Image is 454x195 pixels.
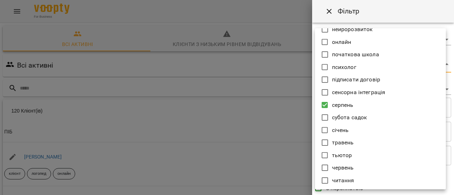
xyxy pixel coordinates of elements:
[332,25,373,34] p: нейророзвиток
[332,151,352,160] p: тьютор
[332,88,386,97] p: сенсорна інтеграція
[332,38,351,46] p: онлайн
[332,101,354,109] p: серпень
[332,176,354,185] p: читання
[332,113,367,122] p: субота садок
[332,63,356,71] p: психолог
[332,126,349,134] p: січень
[332,164,354,172] p: червень
[332,75,381,84] p: підписати договір
[332,50,379,59] p: початкова школа
[332,138,354,147] p: травень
